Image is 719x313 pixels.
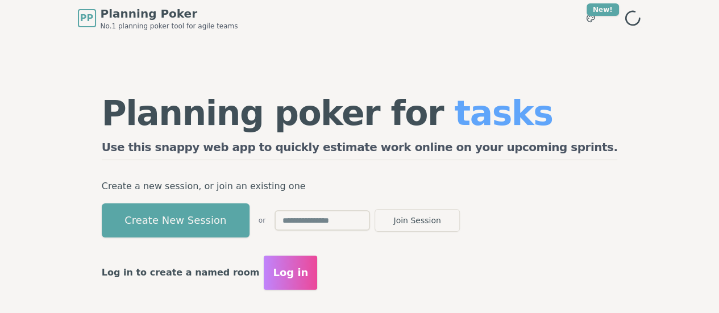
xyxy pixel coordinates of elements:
span: tasks [454,93,552,133]
span: Planning Poker [101,6,238,22]
div: New! [587,3,619,16]
button: Log in [264,256,317,290]
button: Create New Session [102,203,250,237]
a: PPPlanning PokerNo.1 planning poker tool for agile teams [78,6,238,31]
p: Log in to create a named room [102,265,260,281]
h2: Use this snappy web app to quickly estimate work online on your upcoming sprints. [102,139,618,160]
span: Log in [273,265,308,281]
span: No.1 planning poker tool for agile teams [101,22,238,31]
button: Join Session [375,209,460,232]
span: or [259,216,265,225]
h1: Planning poker for [102,96,618,130]
button: New! [580,8,601,28]
span: PP [80,11,93,25]
p: Create a new session, or join an existing one [102,178,618,194]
